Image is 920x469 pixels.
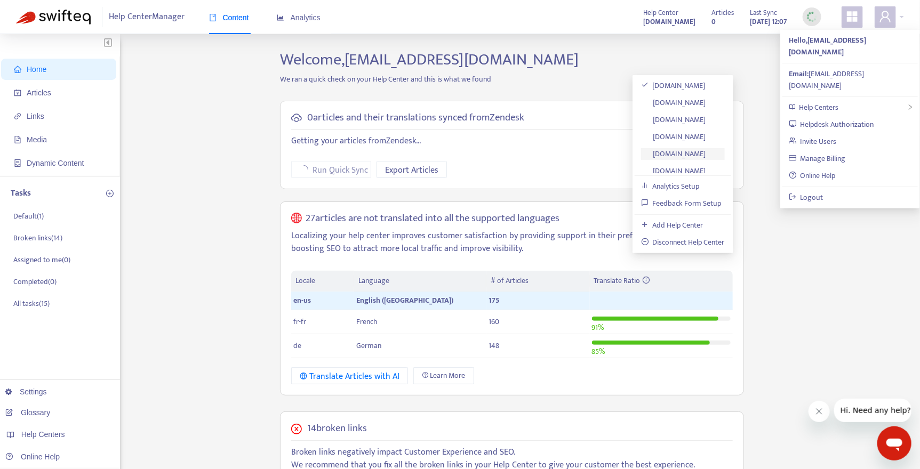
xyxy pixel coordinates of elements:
iframe: Message from company [834,399,911,422]
span: 160 [489,316,499,328]
iframe: Close message [809,401,830,422]
span: Content [209,13,249,22]
a: Online Help [5,452,60,461]
span: account-book [14,89,21,96]
span: global [291,213,302,225]
a: [DOMAIN_NAME] [641,114,706,126]
span: appstore [846,10,859,23]
a: Glossary [5,408,50,417]
span: 148 [489,339,499,352]
strong: [DATE] 12:07 [750,16,787,28]
span: loading [298,164,310,175]
a: Settings [5,387,47,396]
th: # of Articles [486,271,589,292]
span: home [14,66,21,73]
span: Last Sync [750,7,777,19]
strong: Hello, [EMAIL_ADDRESS][DOMAIN_NAME] [789,34,866,58]
h5: 14 broken links [307,423,367,435]
span: Articles [711,7,734,19]
span: Home [27,65,46,74]
p: Tasks [11,187,31,200]
a: Disconnect Help Center [641,236,725,248]
span: Links [27,112,44,120]
div: Translate Articles with AI [300,370,399,383]
div: Translate Ratio [594,275,729,287]
h5: 27 articles are not translated into all the supported languages [306,213,560,225]
a: [DOMAIN_NAME] [643,15,695,28]
h5: 0 articles and their translations synced from Zendesk [307,112,524,124]
span: Run Quick Sync [313,164,368,177]
a: Add Help Center [641,219,703,231]
span: cloud-sync [291,112,302,123]
p: All tasks ( 15 ) [13,298,50,309]
img: sync_loading.0b5143dde30e3a21642e.gif [805,10,819,23]
p: Broken links ( 14 ) [13,232,62,244]
span: user [879,10,892,23]
span: de [293,339,301,352]
a: Online Help [789,169,836,182]
span: 91 % [592,321,604,334]
p: Completed ( 0 ) [13,276,57,287]
a: Invite Users [789,135,837,148]
span: book [209,14,217,21]
span: Export Articles [385,164,438,177]
span: link [14,112,21,120]
span: container [14,159,21,167]
span: Articles [27,88,51,97]
strong: 0 [711,16,716,28]
a: [DOMAIN_NAME] [641,131,706,143]
iframe: Button to launch messaging window [877,426,911,460]
a: [DOMAIN_NAME] [641,165,706,177]
a: Helpdesk Authorization [789,118,874,131]
p: Getting your articles from Zendesk ... [291,135,733,148]
span: area-chart [277,14,284,21]
a: Analytics Setup [641,180,700,192]
span: German [356,339,381,352]
button: Translate Articles with AI [291,367,408,384]
span: fr-fr [293,316,306,328]
span: plus-circle [106,190,114,197]
span: Welcome, [EMAIL_ADDRESS][DOMAIN_NAME] [280,46,579,73]
span: en-us [293,294,311,306]
strong: Email: [789,68,809,80]
span: close-circle [291,424,302,434]
span: Help Center [643,7,678,19]
button: Export Articles [377,161,447,178]
strong: [DOMAIN_NAME] [643,16,695,28]
span: 175 [489,294,499,306]
span: Help Centers [21,430,65,439]
span: Help Centers [799,101,839,114]
a: [DOMAIN_NAME] [641,79,706,92]
th: Locale [291,271,354,292]
a: [DOMAIN_NAME] [641,148,706,160]
a: Manage Billing [789,152,846,165]
a: [DOMAIN_NAME] [641,96,706,109]
span: file-image [14,136,21,143]
span: Learn More [430,370,466,382]
span: Help Center Manager [109,7,185,27]
button: Run Quick Sync [291,161,371,178]
p: Default ( 1 ) [13,211,44,222]
a: Logout [789,191,823,204]
span: Media [27,135,47,144]
img: Swifteq [16,10,91,25]
span: right [907,104,914,110]
a: Learn More [413,367,474,384]
span: Analytics [277,13,321,22]
span: French [356,316,378,328]
span: Dynamic Content [27,159,84,167]
p: We ran a quick check on your Help Center and this is what we found [272,74,752,85]
p: Localizing your help center improves customer satisfaction by providing support in their preferre... [291,230,733,255]
span: English ([GEOGRAPHIC_DATA]) [356,294,453,306]
span: 85 % [592,345,605,358]
div: [EMAIL_ADDRESS][DOMAIN_NAME] [789,68,911,92]
p: Assigned to me ( 0 ) [13,254,70,265]
th: Language [354,271,486,292]
a: Feedback Form Setup [641,197,722,209]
